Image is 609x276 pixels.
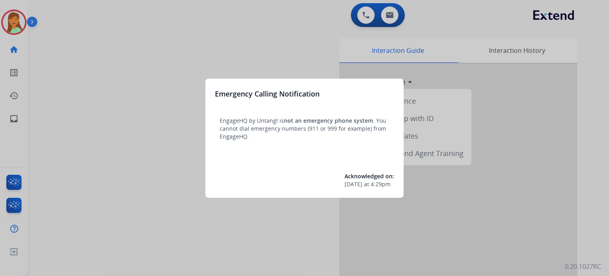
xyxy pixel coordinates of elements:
p: 0.20.1027RC [565,262,601,271]
div: at [345,180,394,188]
span: not an emergency phone system [284,117,373,124]
h3: Emergency Calling Notification [215,88,320,99]
p: EngageHQ by Untangl is . You cannot dial emergency numbers (911 or 999 for example) from EngageHQ. [220,117,389,141]
span: 4:29pm [371,180,391,188]
span: [DATE] [345,180,362,188]
span: Acknowledged on: [345,172,394,180]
